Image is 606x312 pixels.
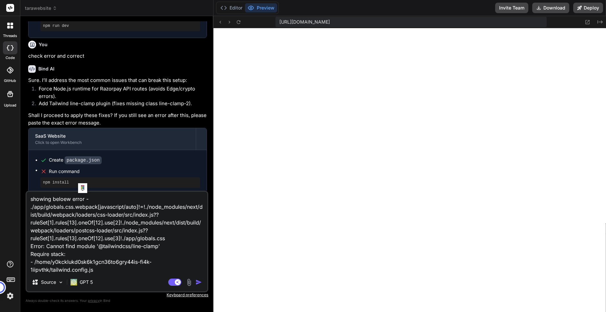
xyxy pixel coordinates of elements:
p: GPT 5 [80,279,93,285]
p: Always double-check its answers. Your in Bind [26,298,208,304]
div: Create [49,157,102,164]
li: Add Tailwind line-clamp plugin (fixes missing class line-clamp-2). [33,100,207,109]
div: SaaS Website [35,133,189,139]
p: Sure. I’ll address the most common issues that can break this setup: [28,77,207,84]
label: GitHub [4,78,16,84]
div: Click to open Workbench [35,140,189,145]
button: SaaS WebsiteClick to open Workbench [29,128,196,150]
button: Invite Team [495,3,528,13]
span: privacy [88,299,100,302]
h6: You [39,41,48,48]
p: Source [41,279,56,285]
iframe: Preview [213,28,606,312]
button: Download [532,3,569,13]
span: [URL][DOMAIN_NAME] [279,19,330,25]
span: tarawebsite [25,5,57,11]
img: settings [5,290,16,302]
span: Run command [49,168,200,175]
pre: npm run dev [43,23,197,29]
img: attachment [185,279,193,286]
img: icon [195,279,202,285]
img: GPT 5 [71,279,77,285]
label: threads [3,33,17,39]
textarea: showing beloew error - ./app/globals.css.webpack[javascript/auto]!=!./node_modules/next/dist/buil... [27,192,207,273]
p: Keyboard preferences [26,292,208,298]
li: Force Node.js runtime for Razorpay API routes (avoids Edge/crypto errors). [33,85,207,100]
code: package.json [65,156,102,164]
button: Preview [245,3,277,12]
button: Editor [218,3,245,12]
label: Upload [4,103,16,108]
p: check error and correct [28,52,207,60]
img: Pick Models [58,280,64,285]
pre: npm install [43,180,197,185]
h6: Bind AI [38,66,54,72]
button: Deploy [573,3,603,13]
p: Shall I proceed to apply these fixes? If you still see an error after this, please paste the exac... [28,112,207,127]
label: code [6,55,15,61]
